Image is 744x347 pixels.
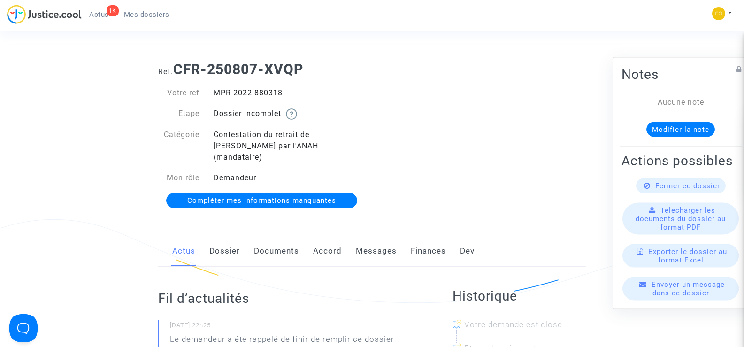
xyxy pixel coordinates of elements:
span: Mes dossiers [124,10,169,19]
div: Dossier incomplet [207,108,372,120]
div: Aucune note [636,96,726,108]
iframe: Help Scout Beacon - Open [9,314,38,342]
span: Actus [89,10,109,19]
a: Dossier [209,236,240,267]
div: 1K [107,5,119,16]
h2: Actions possibles [621,152,740,169]
img: jc-logo.svg [7,5,82,24]
div: MPR-2022-880318 [207,87,372,99]
span: Exporter le dossier au format Excel [648,247,727,264]
img: 84a266a8493598cb3cce1313e02c3431 [712,7,725,20]
a: Documents [254,236,299,267]
span: Compléter mes informations manquantes [187,196,336,205]
div: Catégorie [151,129,207,163]
img: help.svg [286,108,297,120]
span: Fermer ce dossier [655,181,720,190]
h2: Fil d’actualités [158,290,415,307]
div: Contestation du retrait de [PERSON_NAME] par l'ANAH (mandataire) [207,129,372,163]
a: Finances [411,236,446,267]
div: Mon rôle [151,172,207,184]
small: [DATE] 22h25 [170,321,415,333]
b: CFR-250807-XVQP [173,61,303,77]
h2: Historique [453,288,586,304]
a: 1KActus [82,8,116,22]
span: Télécharger les documents du dossier au format PDF [636,206,726,231]
div: Votre ref [151,87,207,99]
button: Modifier la note [646,122,715,137]
a: Mes dossiers [116,8,177,22]
div: Demandeur [207,172,372,184]
a: Dev [460,236,475,267]
h2: Notes [621,66,740,82]
a: Messages [356,236,397,267]
span: Envoyer un message dans ce dossier [652,280,725,297]
div: Etape [151,108,207,120]
span: Votre demande est close [464,320,562,329]
span: Ref. [158,67,173,76]
a: Accord [313,236,342,267]
a: Actus [172,236,195,267]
